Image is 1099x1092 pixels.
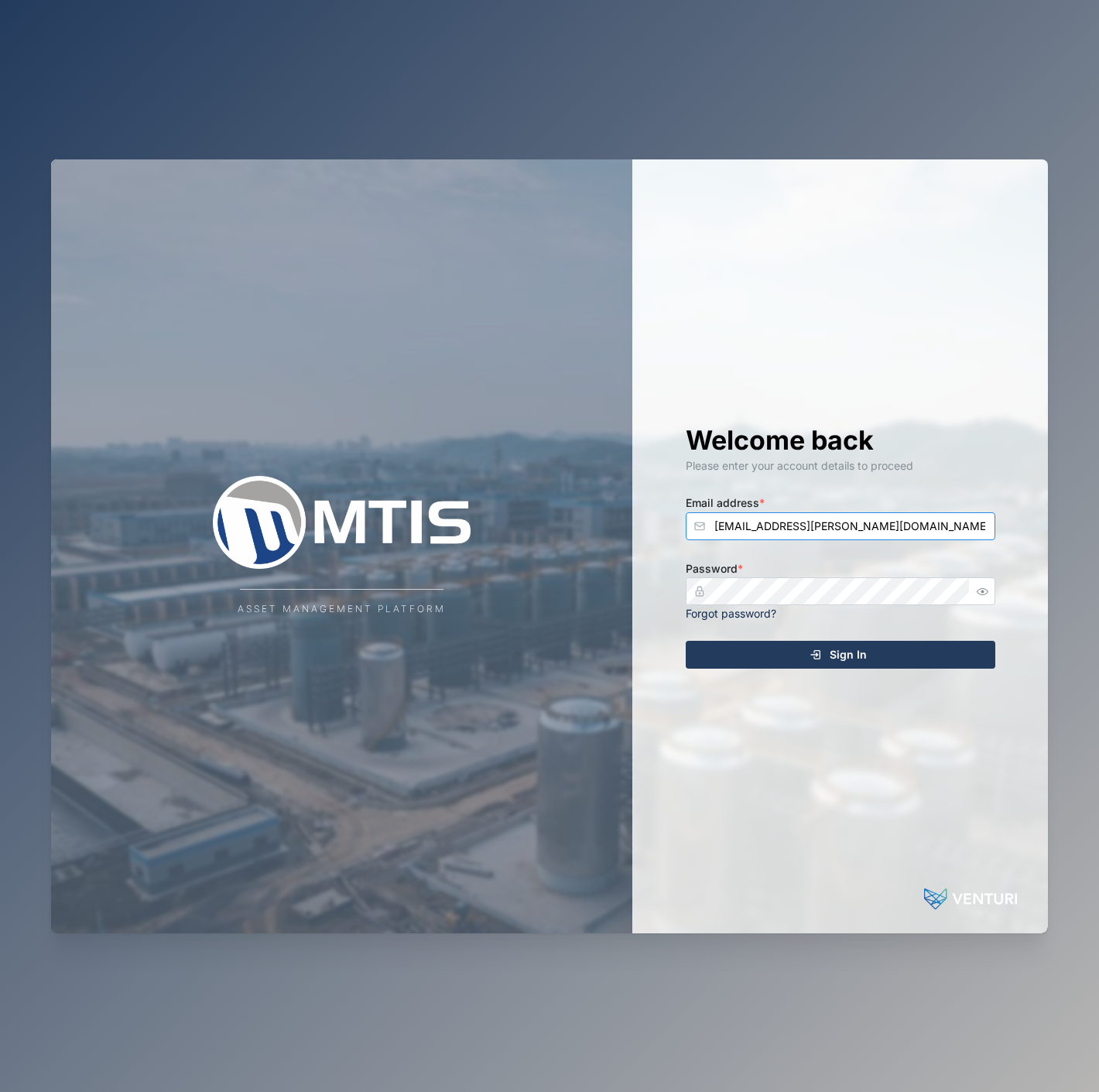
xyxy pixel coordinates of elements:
div: Please enter your account details to proceed [686,457,995,474]
label: Email address [686,495,765,512]
input: Enter your email [686,512,995,540]
h1: Welcome back [686,423,995,457]
label: Password [686,560,743,577]
button: Sign In [686,641,995,669]
img: Powered by: Venturi [924,884,1017,915]
span: Sign In [830,642,867,668]
a: Forgot password? [686,607,776,620]
div: Asset Management Platform [238,602,446,617]
img: Company Logo [187,476,497,569]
